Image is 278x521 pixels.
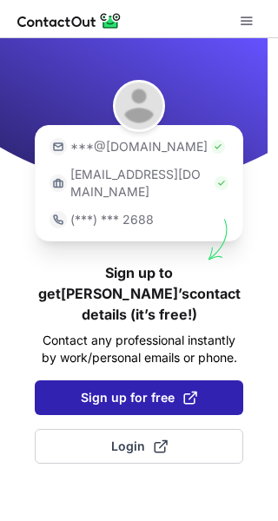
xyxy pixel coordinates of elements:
[50,211,67,228] img: https://contactout.com/extension/app/static/media/login-phone-icon.bacfcb865e29de816d437549d7f4cb...
[35,262,243,325] h1: Sign up to get [PERSON_NAME]’s contact details (it’s free!)
[111,438,168,455] span: Login
[35,380,243,415] button: Sign up for free
[35,429,243,464] button: Login
[81,389,197,406] span: Sign up for free
[211,140,225,154] img: Check Icon
[113,80,165,132] img: Neerav Mehta
[17,10,122,31] img: ContactOut v5.3.10
[215,176,228,190] img: Check Icon
[50,175,67,192] img: https://contactout.com/extension/app/static/media/login-work-icon.638a5007170bc45168077fde17b29a1...
[50,138,67,155] img: https://contactout.com/extension/app/static/media/login-email-icon.f64bce713bb5cd1896fef81aa7b14a...
[70,138,208,155] p: ***@[DOMAIN_NAME]
[70,166,211,201] p: [EMAIL_ADDRESS][DOMAIN_NAME]
[35,332,243,366] p: Contact any professional instantly by work/personal emails or phone.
